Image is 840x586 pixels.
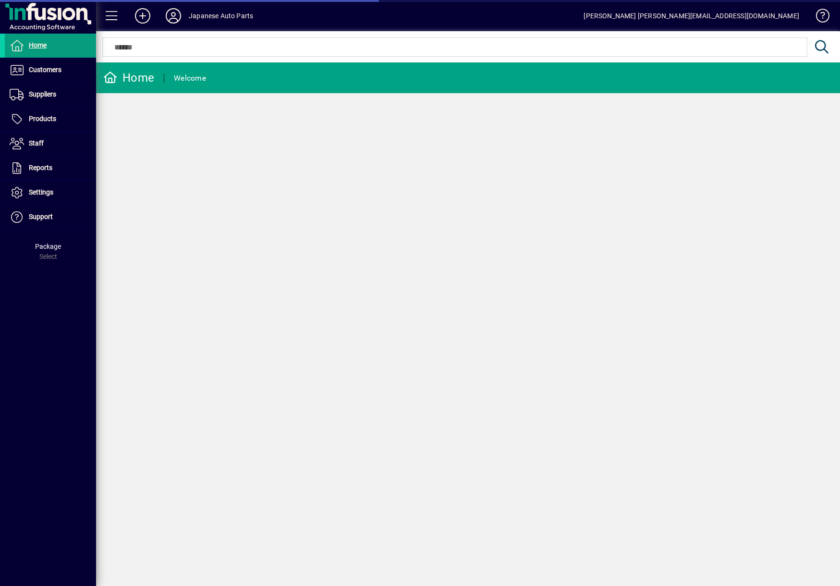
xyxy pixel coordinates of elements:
[5,58,96,82] a: Customers
[29,139,44,147] span: Staff
[29,115,56,122] span: Products
[5,107,96,131] a: Products
[5,83,96,107] a: Suppliers
[29,41,47,49] span: Home
[29,213,53,220] span: Support
[35,243,61,250] span: Package
[5,205,96,229] a: Support
[158,7,189,24] button: Profile
[5,132,96,156] a: Staff
[584,8,799,24] div: [PERSON_NAME] [PERSON_NAME][EMAIL_ADDRESS][DOMAIN_NAME]
[174,71,206,86] div: Welcome
[29,90,56,98] span: Suppliers
[103,70,154,85] div: Home
[127,7,158,24] button: Add
[189,8,253,24] div: Japanese Auto Parts
[5,156,96,180] a: Reports
[5,181,96,205] a: Settings
[29,164,52,171] span: Reports
[29,66,61,73] span: Customers
[29,188,53,196] span: Settings
[809,2,828,33] a: Knowledge Base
